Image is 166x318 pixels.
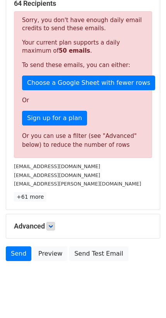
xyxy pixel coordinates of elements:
[33,246,67,261] a: Preview
[59,47,90,54] strong: 50 emails
[22,76,155,90] a: Choose a Google Sheet with fewer rows
[14,222,152,230] h5: Advanced
[14,192,46,202] a: +61 more
[22,96,144,105] p: Or
[22,132,144,149] div: Or you can use a filter (see "Advanced" below) to reduce the number of rows
[22,61,144,69] p: To send these emails, you can either:
[14,172,100,178] small: [EMAIL_ADDRESS][DOMAIN_NAME]
[14,181,141,187] small: [EMAIL_ADDRESS][PERSON_NAME][DOMAIN_NAME]
[14,163,100,169] small: [EMAIL_ADDRESS][DOMAIN_NAME]
[127,281,166,318] iframe: Chat Widget
[69,246,128,261] a: Send Test Email
[22,16,144,33] p: Sorry, you don't have enough daily email credits to send these emails.
[22,111,87,125] a: Sign up for a plan
[6,246,31,261] a: Send
[22,39,144,55] p: Your current plan supports a daily maximum of .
